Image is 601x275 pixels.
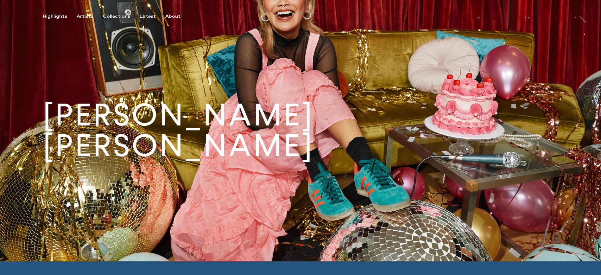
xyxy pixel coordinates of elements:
[77,14,93,19] div: Artists
[165,14,190,19] button: About
[43,14,77,19] button: Highlights
[43,100,558,161] h1: [PERSON_NAME] [PERSON_NAME]
[140,14,156,19] div: Latest
[478,18,577,23] div: [PERSON_NAME] [PERSON_NAME]
[77,14,103,19] button: Artists
[140,14,165,19] button: Latest
[43,14,67,19] div: Highlights
[478,12,577,18] a: [PERSON_NAME] [PERSON_NAME]
[579,26,584,82] div: At [PERSON_NAME]
[103,14,130,19] div: Collections
[165,14,180,19] div: About
[584,26,590,52] a: At [PERSON_NAME]
[103,14,140,19] button: Collections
